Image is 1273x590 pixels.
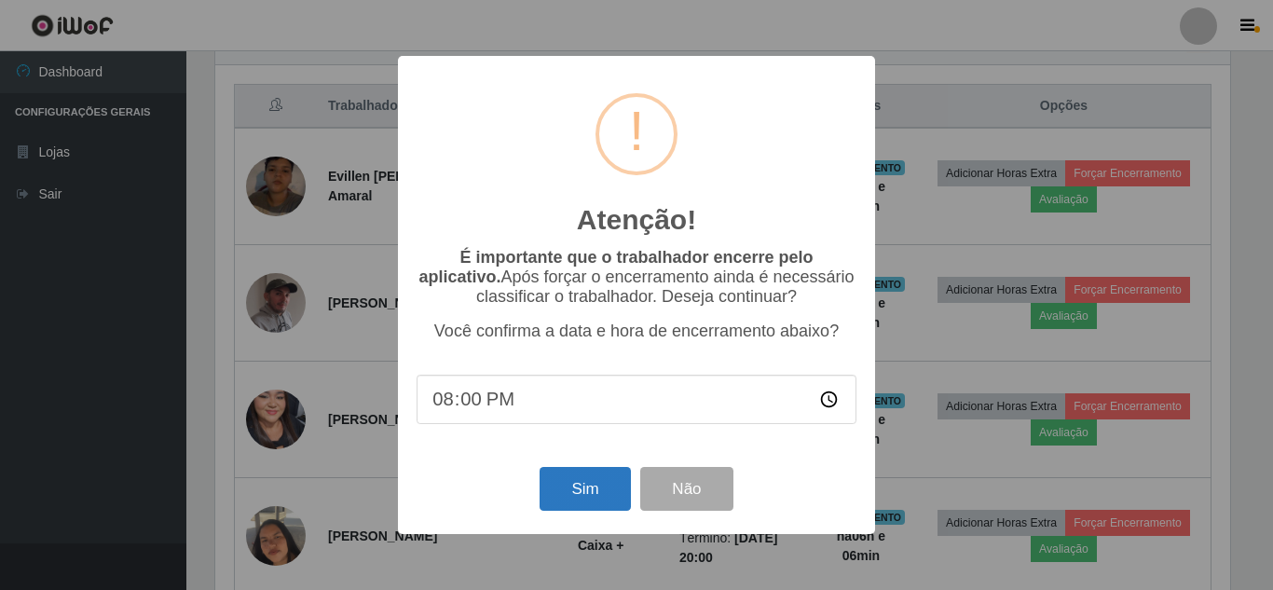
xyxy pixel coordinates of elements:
b: É importante que o trabalhador encerre pelo aplicativo. [418,248,813,286]
p: Após forçar o encerramento ainda é necessário classificar o trabalhador. Deseja continuar? [417,248,856,307]
p: Você confirma a data e hora de encerramento abaixo? [417,322,856,341]
button: Não [640,467,732,511]
button: Sim [540,467,630,511]
h2: Atenção! [577,203,696,237]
